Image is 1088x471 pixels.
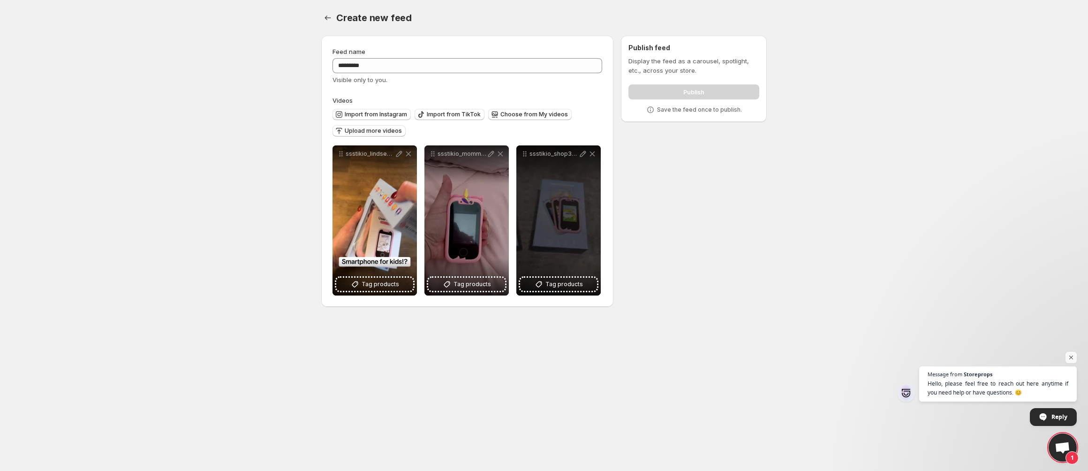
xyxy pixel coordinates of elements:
[332,145,417,296] div: ssstikio_lindseya495_1753458089949Tag products
[657,106,742,114] p: Save the feed once to publish.
[424,145,509,296] div: ssstikio_mommylisa00_1753458125901Tag products
[345,127,402,135] span: Upload more videos
[628,56,759,75] p: Display the feed as a carousel, spotlight, etc., across your store.
[964,372,992,377] span: Storeprops
[438,150,486,158] p: ssstikio_mommylisa00_1753458125901
[427,111,481,118] span: Import from TikTok
[332,48,365,55] span: Feed name
[928,372,962,377] span: Message from
[346,150,394,158] p: ssstikio_lindseya495_1753458089949
[500,111,568,118] span: Choose from My videos
[332,125,406,137] button: Upload more videos
[321,11,334,24] button: Settings
[628,43,759,53] h2: Publish feed
[332,76,387,84] span: Visible only to you.
[488,109,572,120] button: Choose from My videos
[516,145,601,296] div: ssstikio_shop365247_1753457971130Tag products
[529,150,578,158] p: ssstikio_shop365247_1753457971130
[1051,409,1067,425] span: Reply
[453,280,491,289] span: Tag products
[336,278,413,291] button: Tag products
[1065,451,1079,464] span: 1
[1049,433,1077,462] div: Open chat
[415,109,484,120] button: Import from TikTok
[332,109,411,120] button: Import from Instagram
[520,278,597,291] button: Tag products
[336,12,412,23] span: Create new feed
[332,97,353,104] span: Videos
[345,111,407,118] span: Import from Instagram
[362,280,399,289] span: Tag products
[428,278,505,291] button: Tag products
[928,379,1068,397] span: Hello, please feel free to reach out here anytime if you need help or have questions. 😊
[545,280,583,289] span: Tag products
